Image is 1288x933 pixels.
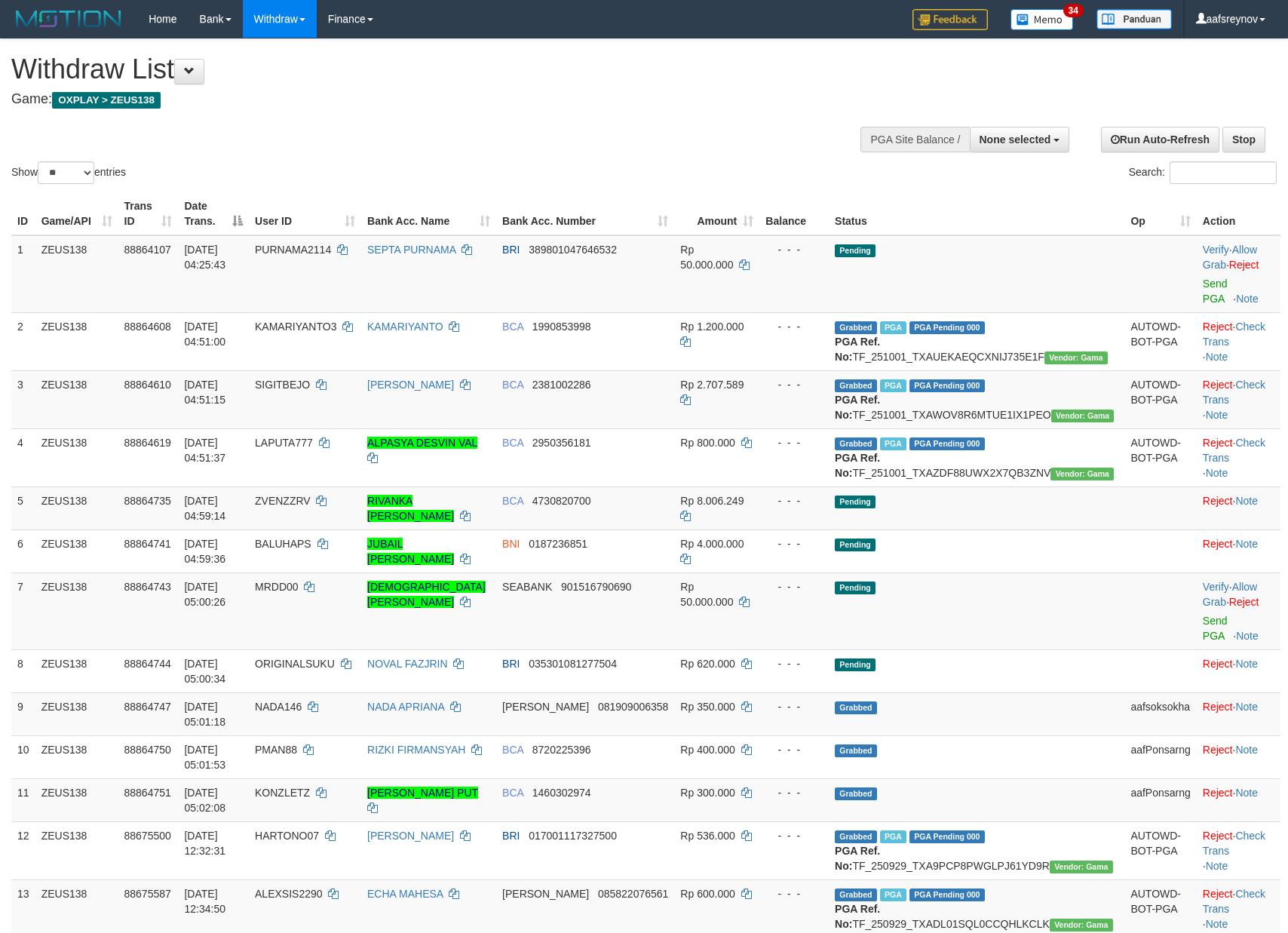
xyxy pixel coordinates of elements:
span: · [1203,244,1257,271]
b: PGA Ref. No: [835,336,880,363]
span: [DATE] 05:02:08 [184,787,225,814]
td: 12 [11,821,35,879]
span: Grabbed [835,830,877,843]
span: SIGITBEJO [255,379,310,391]
span: Rp 350.000 [680,701,734,713]
a: RIVANKA [PERSON_NAME] [367,495,454,522]
span: Copy 389801047646532 to clipboard [529,244,617,256]
th: Game/API: activate to sort column ascending [35,192,118,235]
a: Note [1235,495,1258,507]
td: 8 [11,649,35,692]
label: Show entries [11,161,126,184]
span: None selected [980,134,1051,146]
span: Rp 300.000 [680,787,734,799]
b: PGA Ref. No: [835,394,880,421]
span: Pending [835,244,876,257]
th: Balance [759,192,829,235]
span: 34 [1063,4,1084,17]
span: 88864610 [124,379,171,391]
a: Reject [1203,658,1233,670]
span: SEABANK [502,581,552,593]
b: PGA Ref. No: [835,903,880,930]
span: Rp 620.000 [680,658,734,670]
div: - - - [765,742,823,757]
span: Vendor URL: https://trx31.1velocity.biz [1050,919,1113,931]
div: - - - [765,536,823,551]
span: PURNAMA2114 [255,244,331,256]
span: [DATE] 04:59:36 [184,538,225,565]
td: ZEUS138 [35,529,118,572]
span: Copy 2381002286 to clipboard [532,379,591,391]
a: Verify [1203,581,1229,593]
span: PMAN88 [255,744,297,756]
th: User ID: activate to sort column ascending [249,192,361,235]
span: Marked by aaftrukkakada [880,830,906,843]
select: Showentries [38,161,94,184]
a: [PERSON_NAME] [367,379,454,391]
a: Note [1206,860,1228,872]
a: Note [1235,787,1258,799]
span: KONZLETZ [255,787,310,799]
a: Reject [1203,437,1233,449]
span: Copy 901516790690 to clipboard [561,581,631,593]
a: Check Trans [1203,379,1265,406]
span: Rp 600.000 [680,888,734,900]
a: Send PGA [1203,278,1228,305]
span: Copy 1460302974 to clipboard [532,787,591,799]
a: Note [1236,293,1259,305]
span: Pending [835,539,876,551]
span: Copy 035301081277504 to clipboard [529,658,617,670]
td: TF_251001_TXAUEKAEQCXNIJ735E1F [829,312,1124,370]
span: BCA [502,744,523,756]
span: Rp 4.000.000 [680,538,744,550]
div: - - - [765,579,823,594]
td: ZEUS138 [35,778,118,821]
a: RIZKI FIRMANSYAH [367,744,465,756]
span: Copy 2950356181 to clipboard [532,437,591,449]
img: Button%20Memo.svg [1010,9,1074,30]
div: - - - [765,656,823,671]
a: Allow Grab [1203,581,1257,608]
span: [DATE] 05:00:26 [184,581,225,608]
span: Rp 50.000.000 [680,244,733,271]
span: Marked by aaftanly [880,437,906,450]
span: 88864619 [124,437,171,449]
span: BCA [502,787,523,799]
a: Note [1206,351,1228,363]
th: Trans ID: activate to sort column ascending [118,192,179,235]
td: AUTOWD-BOT-PGA [1124,370,1196,428]
span: HARTONO07 [255,830,319,842]
span: Grabbed [835,437,877,450]
span: Grabbed [835,787,877,800]
a: [PERSON_NAME] [367,830,454,842]
a: Verify [1203,244,1229,256]
span: BCA [502,379,523,391]
span: PGA Pending [909,437,985,450]
td: 5 [11,486,35,529]
span: Copy 085822076561 to clipboard [598,888,668,900]
td: AUTOWD-BOT-PGA [1124,312,1196,370]
a: Reject [1203,321,1233,333]
img: panduan.png [1096,9,1172,29]
span: 88864743 [124,581,171,593]
a: Reject [1203,538,1233,550]
td: · · [1197,235,1280,313]
td: · [1197,778,1280,821]
span: Rp 1.200.000 [680,321,744,333]
span: Marked by aaftanly [880,379,906,392]
div: - - - [765,785,823,800]
td: 11 [11,778,35,821]
span: Copy 1990853998 to clipboard [532,321,591,333]
div: - - - [765,828,823,843]
span: Pending [835,496,876,508]
span: Copy 017001117327500 to clipboard [529,830,617,842]
td: · [1197,735,1280,778]
span: PGA Pending [909,830,985,843]
a: Reject [1203,888,1233,900]
div: - - - [765,242,823,257]
th: Date Trans.: activate to sort column descending [178,192,249,235]
span: Grabbed [835,701,877,714]
span: Marked by aaftanly [880,321,906,334]
td: 2 [11,312,35,370]
td: 3 [11,370,35,428]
